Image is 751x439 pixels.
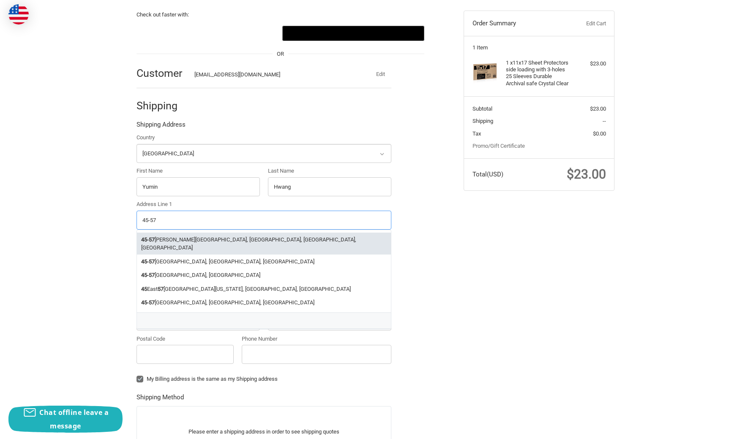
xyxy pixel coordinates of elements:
[39,408,109,431] span: Chat offline leave a message
[137,120,186,133] legend: Shipping Address
[369,68,391,80] button: Edit
[564,19,606,28] a: Edit Cart
[137,200,391,209] label: Address Line 1
[506,60,571,87] h4: 1 x 11x17 Sheet Protectors side loading with 3-holes 25 Sleeves Durable Archival safe Crystal Clear
[137,167,260,175] label: First Name
[590,106,606,112] span: $23.00
[158,285,164,293] strong: 57
[573,60,606,68] div: $23.00
[137,296,391,310] li: [GEOGRAPHIC_DATA], [GEOGRAPHIC_DATA], [GEOGRAPHIC_DATA]
[137,376,391,382] label: My Billing address is the same as my Shipping address
[137,393,184,406] legend: Shipping Method
[194,70,353,79] div: [EMAIL_ADDRESS][DOMAIN_NAME]
[141,271,155,279] strong: 45-57
[681,416,751,439] iframe: Google 고객 리뷰
[137,99,186,112] h2: Shipping
[137,268,391,282] li: [GEOGRAPHIC_DATA], [GEOGRAPHIC_DATA]
[472,118,493,124] span: Shipping
[141,285,147,293] strong: 45
[268,167,391,175] label: Last Name
[137,282,391,296] li: East [GEOGRAPHIC_DATA][US_STATE], [GEOGRAPHIC_DATA], [GEOGRAPHIC_DATA]
[8,4,29,24] img: duty and tax information for United States
[242,335,391,343] label: Phone Number
[8,406,123,433] button: Chat offline leave a message
[137,133,391,142] label: Country
[273,50,288,58] span: OR
[141,236,155,244] strong: 45-57
[567,167,606,182] span: $23.00
[137,11,424,19] p: Check out faster with:
[472,19,564,28] h3: Order Summary
[593,130,606,137] span: $0.00
[137,255,391,268] li: [GEOGRAPHIC_DATA], [GEOGRAPHIC_DATA], [GEOGRAPHIC_DATA]
[141,257,155,266] strong: 45-57
[472,171,503,178] span: Total (USD)
[137,67,186,80] h2: Customer
[603,118,606,124] span: --
[141,298,155,307] strong: 45-57
[472,106,492,112] span: Subtotal
[137,335,234,343] label: Postal Code
[137,26,279,41] iframe: PayPal-paypal
[472,143,525,149] a: Promo/Gift Certificate
[472,130,481,137] span: Tax
[472,44,606,51] h3: 1 Item
[137,233,391,255] li: [PERSON_NAME][GEOGRAPHIC_DATA], [GEOGRAPHIC_DATA], [GEOGRAPHIC_DATA], [GEOGRAPHIC_DATA]
[282,26,425,41] button: Google Pay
